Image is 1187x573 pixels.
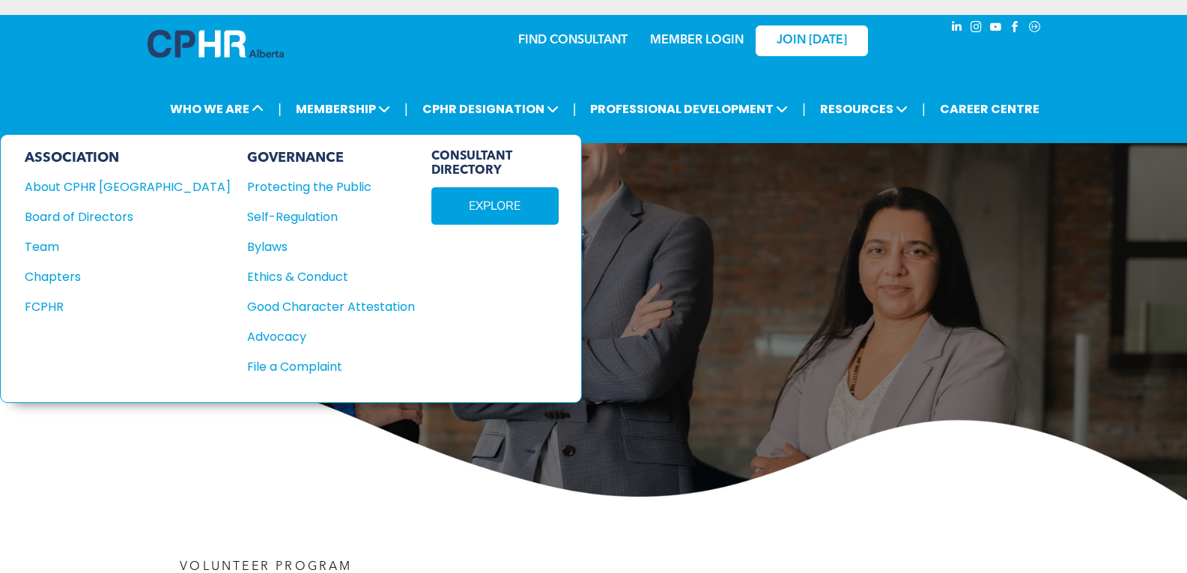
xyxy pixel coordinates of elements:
[922,94,926,124] li: |
[247,237,398,256] div: Bylaws
[968,19,985,39] a: instagram
[418,95,563,123] span: CPHR DESIGNATION
[247,207,415,226] a: Self-Regulation
[247,357,415,376] a: File a Complaint
[25,297,210,316] div: FCPHR
[247,178,415,196] a: Protecting the Public
[25,207,210,226] div: Board of Directors
[25,207,231,226] a: Board of Directors
[25,237,210,256] div: Team
[278,94,282,124] li: |
[25,297,231,316] a: FCPHR
[431,187,559,225] a: EXPLORE
[180,561,352,573] span: VOLUNTEER PROGRAM
[148,30,284,58] img: A blue and white logo for cp alberta
[431,150,559,178] span: CONSULTANT DIRECTORY
[404,94,408,124] li: |
[291,95,395,123] span: MEMBERSHIP
[586,95,792,123] span: PROFESSIONAL DEVELOPMENT
[247,178,398,196] div: Protecting the Public
[25,178,231,196] a: About CPHR [GEOGRAPHIC_DATA]
[247,357,398,376] div: File a Complaint
[247,297,398,316] div: Good Character Attestation
[777,34,847,48] span: JOIN [DATE]
[25,178,210,196] div: About CPHR [GEOGRAPHIC_DATA]
[25,237,231,256] a: Team
[1007,19,1024,39] a: facebook
[988,19,1004,39] a: youtube
[25,150,231,166] div: ASSOCIATION
[802,94,806,124] li: |
[247,297,415,316] a: Good Character Attestation
[247,327,398,346] div: Advocacy
[935,95,1044,123] a: CAREER CENTRE
[949,19,965,39] a: linkedin
[247,267,398,286] div: Ethics & Conduct
[650,34,744,46] a: MEMBER LOGIN
[1027,19,1043,39] a: Social network
[247,237,415,256] a: Bylaws
[247,327,415,346] a: Advocacy
[247,150,415,166] div: GOVERNANCE
[25,267,210,286] div: Chapters
[816,95,912,123] span: RESOURCES
[573,94,577,124] li: |
[518,34,628,46] a: FIND CONSULTANT
[166,95,268,123] span: WHO WE ARE
[756,25,868,56] a: JOIN [DATE]
[25,267,231,286] a: Chapters
[247,267,415,286] a: Ethics & Conduct
[247,207,398,226] div: Self-Regulation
